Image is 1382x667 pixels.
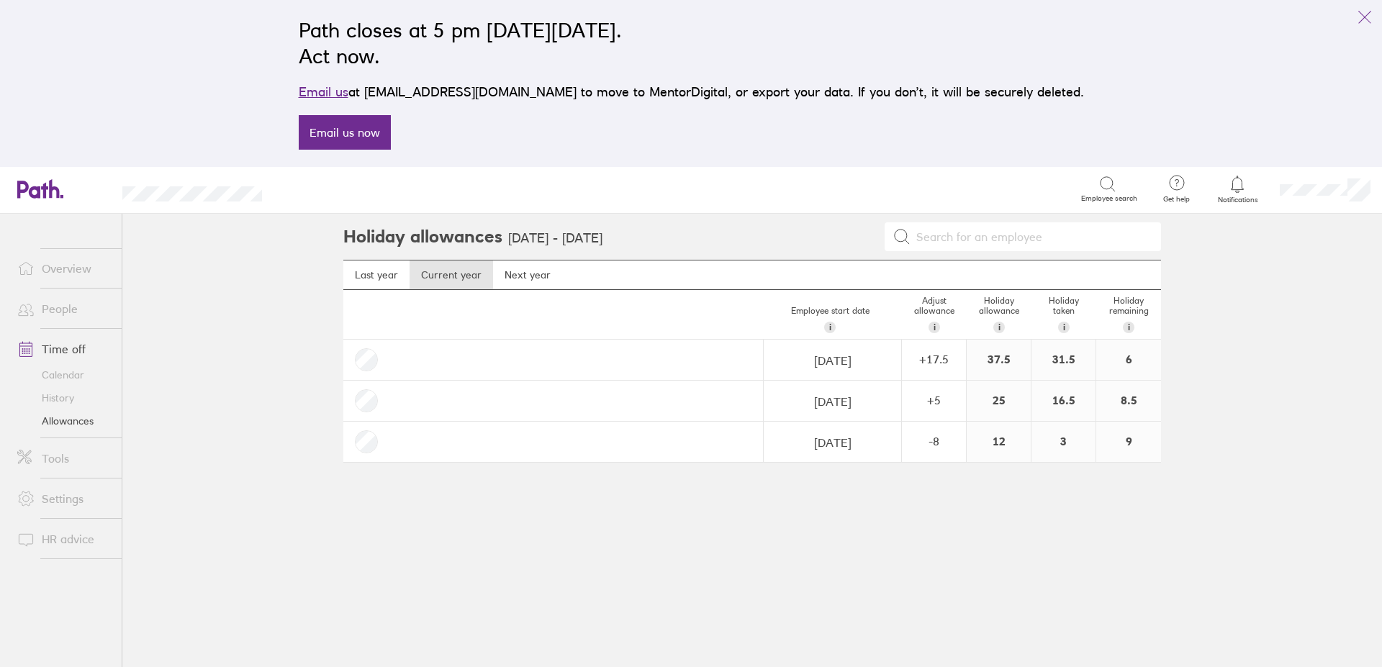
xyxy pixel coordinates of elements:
span: i [998,322,1001,333]
span: i [1063,322,1065,333]
p: at [EMAIL_ADDRESS][DOMAIN_NAME] to move to MentorDigital, or export your data. If you don’t, it w... [299,82,1084,102]
div: 8.5 [1096,381,1161,421]
div: -8 [903,435,965,448]
div: Employee start date [758,300,902,339]
a: Email us now [299,115,391,150]
a: Current year [410,260,493,289]
span: i [934,322,936,333]
a: Tools [6,444,122,473]
span: Notifications [1214,196,1261,204]
a: Calendar [6,363,122,386]
input: Search for an employee [911,223,1152,250]
div: 9 [1096,422,1161,462]
div: 37.5 [967,340,1031,380]
input: dd/mm/yyyy [764,422,900,463]
a: People [6,294,122,323]
div: 3 [1031,422,1096,462]
div: 16.5 [1031,381,1096,421]
h2: Holiday allowances [343,214,502,260]
div: Adjust allowance [902,290,967,339]
div: Holiday allowance [967,290,1031,339]
a: Next year [493,260,562,289]
a: Settings [6,484,122,513]
a: Allowances [6,409,122,432]
div: 25 [967,381,1031,421]
span: i [1128,322,1130,333]
a: Email us [299,84,348,99]
div: Holiday taken [1031,290,1096,339]
a: HR advice [6,525,122,553]
div: 12 [967,422,1031,462]
a: Notifications [1214,174,1261,204]
input: dd/mm/yyyy [764,381,900,422]
div: 6 [1096,340,1161,380]
a: Last year [343,260,410,289]
a: Time off [6,335,122,363]
h2: Path closes at 5 pm [DATE][DATE]. Act now. [299,17,1084,69]
a: History [6,386,122,409]
div: + 17.5 [903,353,965,366]
span: i [829,322,831,333]
div: Search [301,182,338,195]
div: 31.5 [1031,340,1096,380]
input: dd/mm/yyyy [764,340,900,381]
h3: [DATE] - [DATE] [508,231,602,246]
div: + 5 [903,394,965,407]
span: Employee search [1081,194,1137,203]
span: Get help [1153,195,1200,204]
div: Holiday remaining [1096,290,1161,339]
a: Overview [6,254,122,283]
